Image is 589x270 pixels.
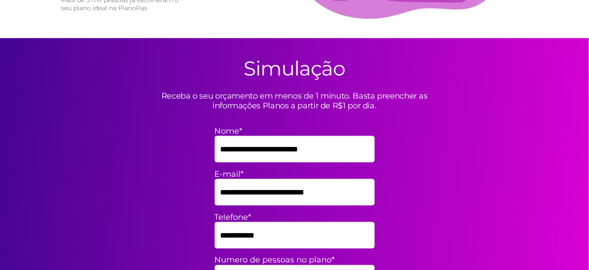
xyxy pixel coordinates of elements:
label: Numero de pessoas no plano* [215,255,375,265]
label: Telefone* [215,212,375,222]
label: E-mail* [215,169,375,179]
h2: Simulação [244,56,345,80]
p: Receba o seu orçamento em menos de 1 minuto. Basta preencher as informações Planos a partir de R$... [139,91,450,111]
label: Nome* [215,126,375,136]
